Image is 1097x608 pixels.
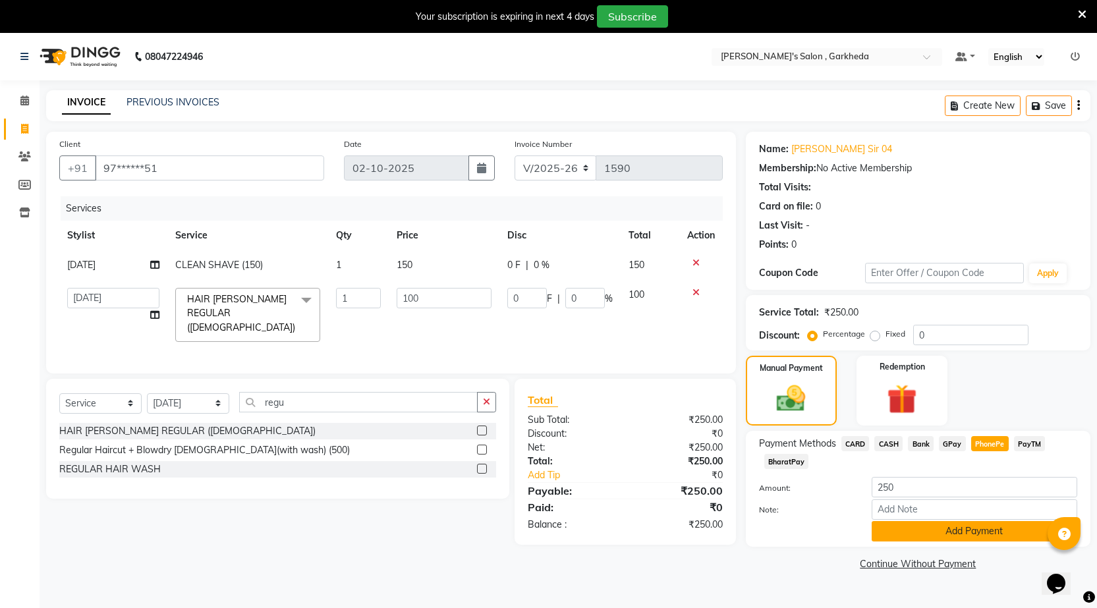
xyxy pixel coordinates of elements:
[759,142,789,156] div: Name:
[764,454,809,469] span: BharatPay
[625,413,733,427] div: ₹250.00
[127,96,219,108] a: PREVIOUS INVOICES
[61,196,733,221] div: Services
[167,221,328,250] th: Service
[749,504,862,516] label: Note:
[515,138,572,150] label: Invoice Number
[187,293,295,333] span: HAIR [PERSON_NAME] REGULAR ([DEMOGRAPHIC_DATA])
[59,424,316,438] div: HAIR [PERSON_NAME] REGULAR ([DEMOGRAPHIC_DATA])
[865,263,1025,283] input: Enter Offer / Coupon Code
[62,91,111,115] a: INVOICE
[59,443,350,457] div: Regular Haircut + Blowdry [DEMOGRAPHIC_DATA](with wash) (500)
[749,482,862,494] label: Amount:
[328,221,389,250] th: Qty
[336,259,341,271] span: 1
[605,292,613,306] span: %
[806,219,810,233] div: -
[878,381,926,418] img: _gift.svg
[59,221,167,250] th: Stylist
[518,455,625,468] div: Total:
[759,219,803,233] div: Last Visit:
[625,455,733,468] div: ₹250.00
[344,138,362,150] label: Date
[1042,555,1084,595] iframe: chat widget
[239,392,478,412] input: Search or Scan
[629,259,644,271] span: 150
[874,436,903,451] span: CASH
[759,238,789,252] div: Points:
[518,518,625,532] div: Balance :
[145,38,203,75] b: 08047224946
[872,521,1077,541] button: Add Payment
[760,362,823,374] label: Manual Payment
[175,259,263,271] span: CLEAN SHAVE (150)
[416,10,594,24] div: Your subscription is expiring in next 4 days
[67,259,96,271] span: [DATE]
[824,306,858,319] div: ₹250.00
[1014,436,1046,451] span: PayTM
[518,483,625,499] div: Payable:
[748,557,1088,571] a: Continue Without Payment
[880,361,925,373] label: Redemption
[823,328,865,340] label: Percentage
[528,393,558,407] span: Total
[295,321,301,333] a: x
[759,180,811,194] div: Total Visits:
[59,462,161,476] div: REGULAR HAIR WASH
[908,436,934,451] span: Bank
[939,436,966,451] span: GPay
[759,161,816,175] div: Membership:
[621,221,679,250] th: Total
[971,436,1009,451] span: PhonePe
[759,306,819,319] div: Service Total:
[59,138,80,150] label: Client
[499,221,621,250] th: Disc
[1029,263,1067,283] button: Apply
[679,221,723,250] th: Action
[759,266,865,280] div: Coupon Code
[759,200,813,213] div: Card on file:
[95,155,324,180] input: Search by Name/Mobile/Email/Code
[625,441,733,455] div: ₹250.00
[625,499,733,515] div: ₹0
[886,328,905,340] label: Fixed
[872,499,1077,520] input: Add Note
[816,200,821,213] div: 0
[518,427,625,441] div: Discount:
[643,468,733,482] div: ₹0
[625,518,733,532] div: ₹250.00
[59,155,96,180] button: +91
[518,499,625,515] div: Paid:
[791,238,797,252] div: 0
[518,413,625,427] div: Sub Total:
[759,437,836,451] span: Payment Methods
[759,161,1077,175] div: No Active Membership
[34,38,124,75] img: logo
[945,96,1021,116] button: Create New
[759,329,800,343] div: Discount:
[518,468,643,482] a: Add Tip
[872,477,1077,497] input: Amount
[625,427,733,441] div: ₹0
[625,483,733,499] div: ₹250.00
[597,5,668,28] button: Subscribe
[507,258,520,272] span: 0 F
[841,436,870,451] span: CARD
[1026,96,1072,116] button: Save
[791,142,892,156] a: [PERSON_NAME] Sir 04
[629,289,644,300] span: 100
[518,441,625,455] div: Net:
[526,258,528,272] span: |
[389,221,500,250] th: Price
[557,292,560,306] span: |
[547,292,552,306] span: F
[397,259,412,271] span: 150
[534,258,549,272] span: 0 %
[768,382,814,415] img: _cash.svg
